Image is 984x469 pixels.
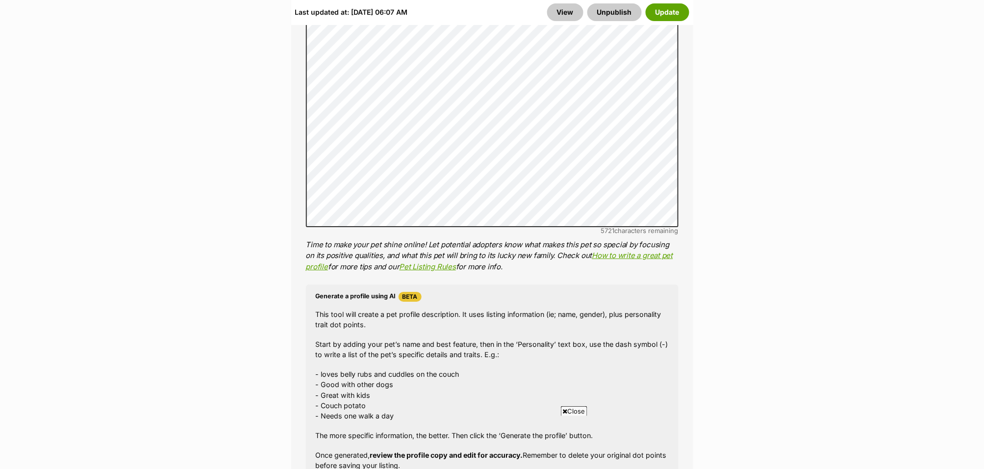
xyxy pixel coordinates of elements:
div: Last updated at: [DATE] 06:07 AM [295,3,408,21]
div: characters remaining [306,227,679,234]
span: Close [561,406,587,416]
button: Unpublish [587,3,642,21]
h4: Generate a profile using AI [316,292,669,302]
p: Start by adding your pet’s name and best feature, then in the ‘Personality’ text box, use the das... [316,339,669,360]
a: How to write a great pet profile [306,251,673,271]
p: Time to make your pet shine online! Let potential adopters know what makes this pet so special by... [306,239,679,273]
span: Beta [399,292,422,302]
a: Pet Listing Rules [400,262,456,271]
iframe: Advertisement [254,420,730,464]
a: View [547,3,583,21]
p: - loves belly rubs and cuddles on the couch - Good with other dogs - Great with kids - Couch pota... [316,369,669,421]
p: This tool will create a pet profile description. It uses listing information (ie; name, gender), ... [316,309,669,330]
span: 5721 [601,227,615,234]
button: Update [646,3,689,21]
